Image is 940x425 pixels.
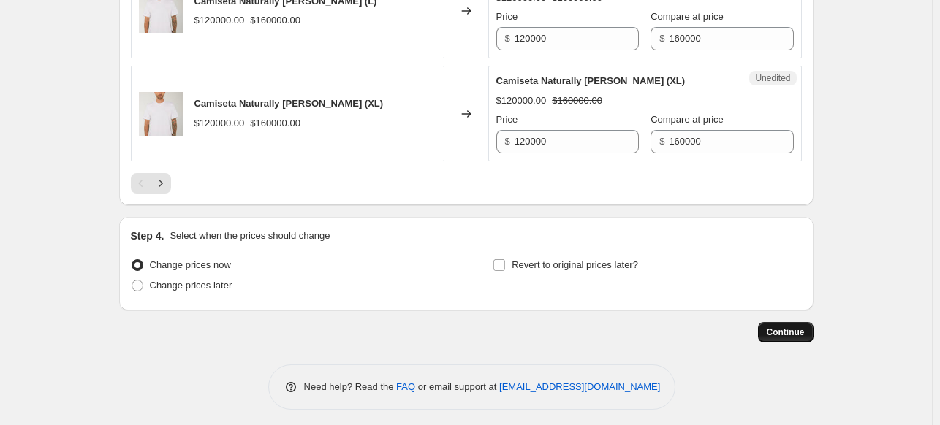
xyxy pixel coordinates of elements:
strike: $160000.00 [552,93,602,108]
div: $120000.00 [194,13,245,28]
div: $120000.00 [194,116,245,131]
h2: Step 4. [131,229,164,243]
img: Black21ECOM_776_80x.jpg [139,92,183,136]
span: Continue [767,326,805,338]
span: Revert to original prices later? [512,259,638,270]
span: $ [659,33,664,44]
a: FAQ [396,381,415,392]
span: Price [496,114,518,125]
span: Compare at price [651,114,724,125]
button: Next [151,173,171,194]
strike: $160000.00 [250,116,300,131]
span: Camiseta Naturally [PERSON_NAME] (XL) [194,98,384,109]
a: [EMAIL_ADDRESS][DOMAIN_NAME] [499,381,660,392]
span: Compare at price [651,11,724,22]
span: $ [505,136,510,147]
span: Price [496,11,518,22]
button: Continue [758,322,814,342]
div: $120000.00 [496,93,547,108]
span: Change prices later [150,280,232,291]
strike: $160000.00 [250,13,300,28]
span: $ [505,33,510,44]
span: $ [659,136,664,147]
nav: Pagination [131,173,171,194]
span: Unedited [755,72,790,84]
span: Change prices now [150,259,231,270]
span: Camiseta Naturally [PERSON_NAME] (XL) [496,75,686,86]
span: Need help? Read the [304,381,397,392]
span: or email support at [415,381,499,392]
p: Select when the prices should change [170,229,330,243]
